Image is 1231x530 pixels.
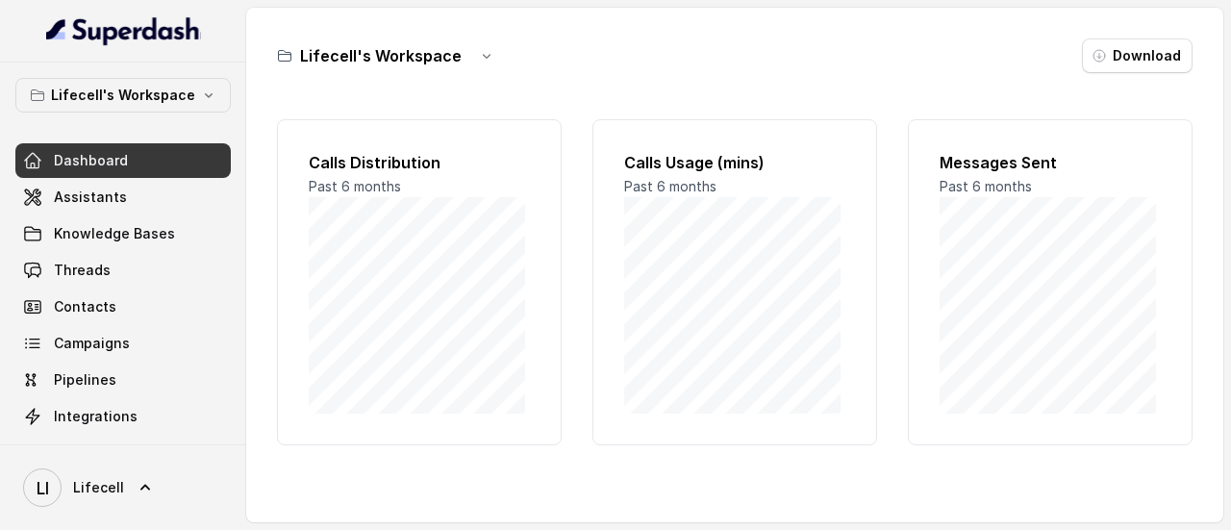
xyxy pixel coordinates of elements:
[54,188,127,207] span: Assistants
[54,370,116,390] span: Pipelines
[54,261,111,280] span: Threads
[54,334,130,353] span: Campaigns
[624,151,845,174] h2: Calls Usage (mins)
[15,363,231,397] a: Pipelines
[15,180,231,215] a: Assistants
[15,290,231,324] a: Contacts
[624,178,716,194] span: Past 6 months
[37,478,49,498] text: LI
[300,44,462,67] h3: Lifecell's Workspace
[54,151,128,170] span: Dashboard
[15,326,231,361] a: Campaigns
[15,78,231,113] button: Lifecell's Workspace
[15,399,231,434] a: Integrations
[54,297,116,316] span: Contacts
[309,178,401,194] span: Past 6 months
[15,143,231,178] a: Dashboard
[54,407,138,426] span: Integrations
[51,84,195,107] p: Lifecell's Workspace
[15,216,231,251] a: Knowledge Bases
[15,461,231,515] a: Lifecell
[54,443,138,463] span: API Settings
[1082,38,1193,73] button: Download
[54,224,175,243] span: Knowledge Bases
[15,253,231,288] a: Threads
[940,178,1032,194] span: Past 6 months
[309,151,530,174] h2: Calls Distribution
[15,436,231,470] a: API Settings
[940,151,1161,174] h2: Messages Sent
[73,478,124,497] span: Lifecell
[46,15,201,46] img: light.svg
